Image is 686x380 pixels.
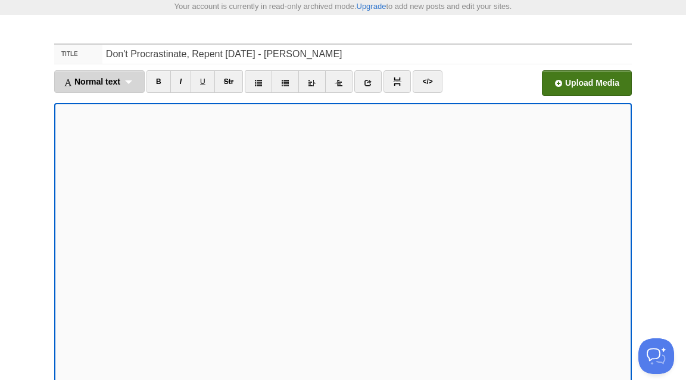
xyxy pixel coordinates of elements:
a: U [191,70,215,93]
div: Your account is currently in read-only archived mode. to add new posts and edit your sites. [45,2,641,10]
iframe: Help Scout Beacon - Open [638,338,674,374]
a: B [146,70,171,93]
del: Str [224,77,234,86]
span: Normal text [64,77,120,86]
label: Title [54,45,102,64]
img: pagebreak-icon.png [393,77,401,86]
a: </> [413,70,442,93]
a: Upgrade [357,2,386,11]
a: I [170,70,191,93]
a: Str [214,70,244,93]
